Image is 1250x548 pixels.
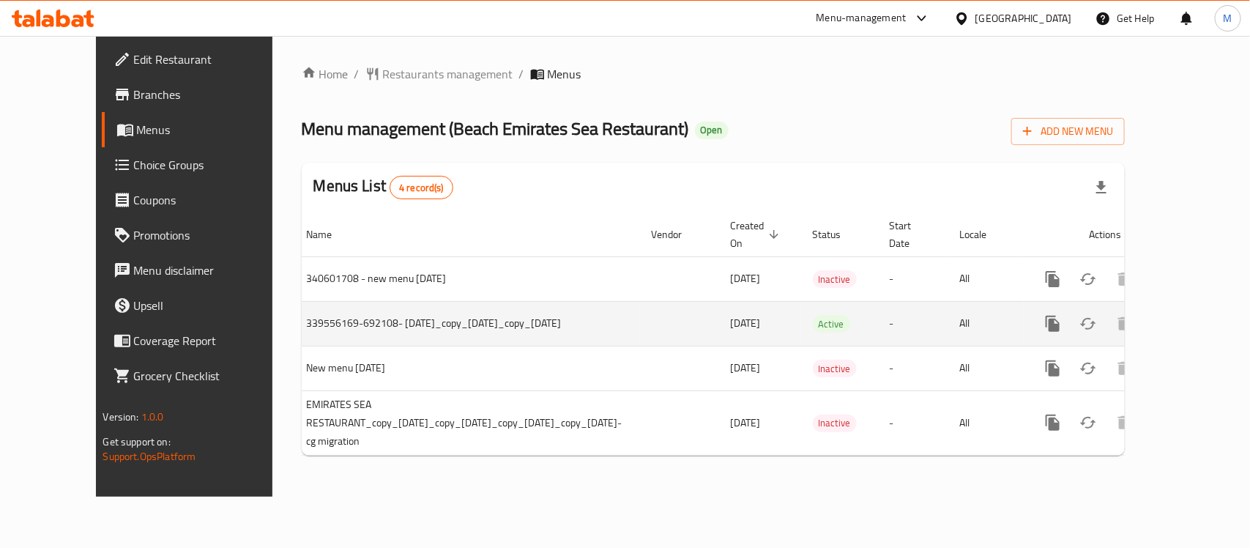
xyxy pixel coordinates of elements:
[813,270,857,288] div: Inactive
[1024,212,1188,257] th: Actions
[878,256,948,301] td: -
[816,10,907,27] div: Menu-management
[390,176,453,199] div: Total records count
[134,86,293,103] span: Branches
[295,256,640,301] td: 340601708 - new menu [DATE]
[813,360,857,377] span: Inactive
[1106,405,1141,440] button: Delete menu
[102,288,305,323] a: Upsell
[102,358,305,393] a: Grocery Checklist
[103,447,196,466] a: Support.OpsPlatform
[813,415,857,432] div: Inactive
[134,367,293,385] span: Grocery Checklist
[390,181,453,195] span: 4 record(s)
[1071,262,1106,297] button: Change Status
[960,226,1006,243] span: Locale
[302,112,689,145] span: Menu management ( Beach Emirates Sea Restaurant )
[1035,262,1071,297] button: more
[695,124,729,136] span: Open
[1071,351,1106,386] button: Change Status
[813,415,857,432] span: Inactive
[102,253,305,288] a: Menu disclaimer
[813,271,857,288] span: Inactive
[878,390,948,455] td: -
[103,407,139,426] span: Version:
[134,332,293,349] span: Coverage Report
[102,147,305,182] a: Choice Groups
[813,316,850,333] span: Active
[731,358,761,377] span: [DATE]
[102,42,305,77] a: Edit Restaurant
[975,10,1072,26] div: [GEOGRAPHIC_DATA]
[102,112,305,147] a: Menus
[948,301,1024,346] td: All
[1035,306,1071,341] button: more
[134,226,293,244] span: Promotions
[134,51,293,68] span: Edit Restaurant
[1023,122,1113,141] span: Add New Menu
[141,407,164,426] span: 1.0.0
[519,65,524,83] li: /
[102,218,305,253] a: Promotions
[365,65,513,83] a: Restaurants management
[731,217,784,252] span: Created On
[302,65,349,83] a: Home
[1106,351,1141,386] button: Delete menu
[134,156,293,174] span: Choice Groups
[890,217,931,252] span: Start Date
[948,346,1024,390] td: All
[383,65,513,83] span: Restaurants management
[134,191,293,209] span: Coupons
[295,346,640,390] td: New menu [DATE]
[548,65,581,83] span: Menus
[102,77,305,112] a: Branches
[137,121,293,138] span: Menus
[1035,351,1071,386] button: more
[948,390,1024,455] td: All
[1071,405,1106,440] button: Change Status
[134,262,293,279] span: Menu disclaimer
[731,413,761,432] span: [DATE]
[878,301,948,346] td: -
[1011,118,1125,145] button: Add New Menu
[102,323,305,358] a: Coverage Report
[948,256,1024,301] td: All
[102,182,305,218] a: Coupons
[302,65,1126,83] nav: breadcrumb
[295,390,640,455] td: EMIRATES SEA RESTAURANT_copy_[DATE]_copy_[DATE]_copy_[DATE]_copy_[DATE]-cg migration
[1084,170,1119,205] div: Export file
[652,226,702,243] span: Vendor
[731,314,761,333] span: [DATE]
[307,226,351,243] span: Name
[225,212,1188,456] table: enhanced table
[813,360,857,377] div: Inactive
[1106,262,1141,297] button: Delete menu
[695,122,729,139] div: Open
[731,269,761,288] span: [DATE]
[1224,10,1232,26] span: M
[354,65,360,83] li: /
[134,297,293,314] span: Upsell
[295,301,640,346] td: 339556169-692108- [DATE]_copy_[DATE]_copy_[DATE]
[878,346,948,390] td: -
[103,432,171,451] span: Get support on:
[813,226,860,243] span: Status
[313,175,453,199] h2: Menus List
[1035,405,1071,440] button: more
